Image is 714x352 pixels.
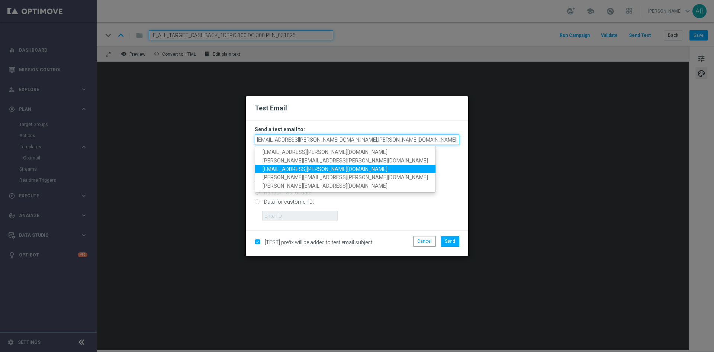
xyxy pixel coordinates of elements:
h2: Test Email [255,104,459,113]
span: [PERSON_NAME][EMAIL_ADDRESS][PERSON_NAME][DOMAIN_NAME] [263,158,428,164]
a: [EMAIL_ADDRESS][PERSON_NAME][DOMAIN_NAME] [255,165,435,174]
button: Send [441,236,459,246]
span: [EMAIL_ADDRESS][PERSON_NAME][DOMAIN_NAME] [263,166,387,172]
a: [PERSON_NAME][EMAIL_ADDRESS][PERSON_NAME][DOMAIN_NAME] [255,156,435,165]
span: [PERSON_NAME][EMAIL_ADDRESS][PERSON_NAME][DOMAIN_NAME] [263,175,428,181]
h3: Send a test email to: [255,126,459,133]
span: [EMAIL_ADDRESS][PERSON_NAME][DOMAIN_NAME] [263,149,387,155]
span: [PERSON_NAME][EMAIL_ADDRESS][DOMAIN_NAME] [263,183,387,189]
a: [PERSON_NAME][EMAIL_ADDRESS][DOMAIN_NAME] [255,182,435,191]
input: Enter ID [262,211,338,221]
a: [EMAIL_ADDRESS][PERSON_NAME][DOMAIN_NAME] [255,148,435,156]
button: Cancel [413,236,436,246]
span: [TEST] prefix will be added to test email subject [265,239,372,245]
span: Send [445,239,455,244]
a: [PERSON_NAME][EMAIL_ADDRESS][PERSON_NAME][DOMAIN_NAME] [255,174,435,182]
